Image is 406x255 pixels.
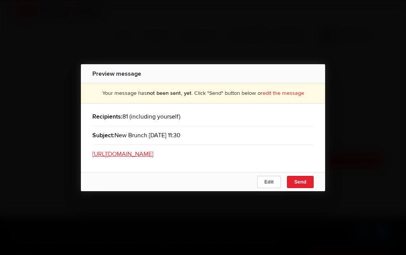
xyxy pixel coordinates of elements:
[287,176,314,188] button: Send
[92,132,114,139] b: Subject:
[294,179,306,185] span: Send
[92,131,314,145] div: New Brunch [DATE] 11:30
[257,176,281,188] button: Edit
[92,112,314,126] div: 81 (including yourself)
[81,83,325,104] div: Your message has . Click "Send" button below or
[6,7,67,15] a: [URL][DOMAIN_NAME]
[92,64,176,83] div: Preview message
[92,150,153,158] a: [URL][DOMAIN_NAME]
[92,113,122,120] b: Recipients:
[264,179,274,185] span: Edit
[147,90,192,96] b: not been sent, yet
[263,90,304,96] a: edit the message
